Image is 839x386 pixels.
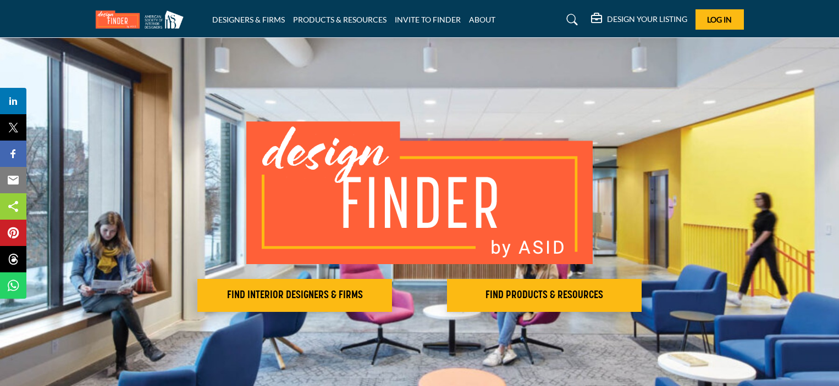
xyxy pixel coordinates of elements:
h5: DESIGN YOUR LISTING [607,14,687,24]
img: image [246,121,593,264]
button: FIND INTERIOR DESIGNERS & FIRMS [197,279,392,312]
a: DESIGNERS & FIRMS [212,15,285,24]
a: INVITE TO FINDER [395,15,461,24]
span: Log In [707,15,732,24]
a: ABOUT [469,15,495,24]
a: Search [556,11,585,29]
a: PRODUCTS & RESOURCES [293,15,387,24]
img: Site Logo [96,10,189,29]
button: Log In [696,9,744,30]
h2: FIND INTERIOR DESIGNERS & FIRMS [201,289,389,302]
h2: FIND PRODUCTS & RESOURCES [450,289,638,302]
div: DESIGN YOUR LISTING [591,13,687,26]
button: FIND PRODUCTS & RESOURCES [447,279,642,312]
